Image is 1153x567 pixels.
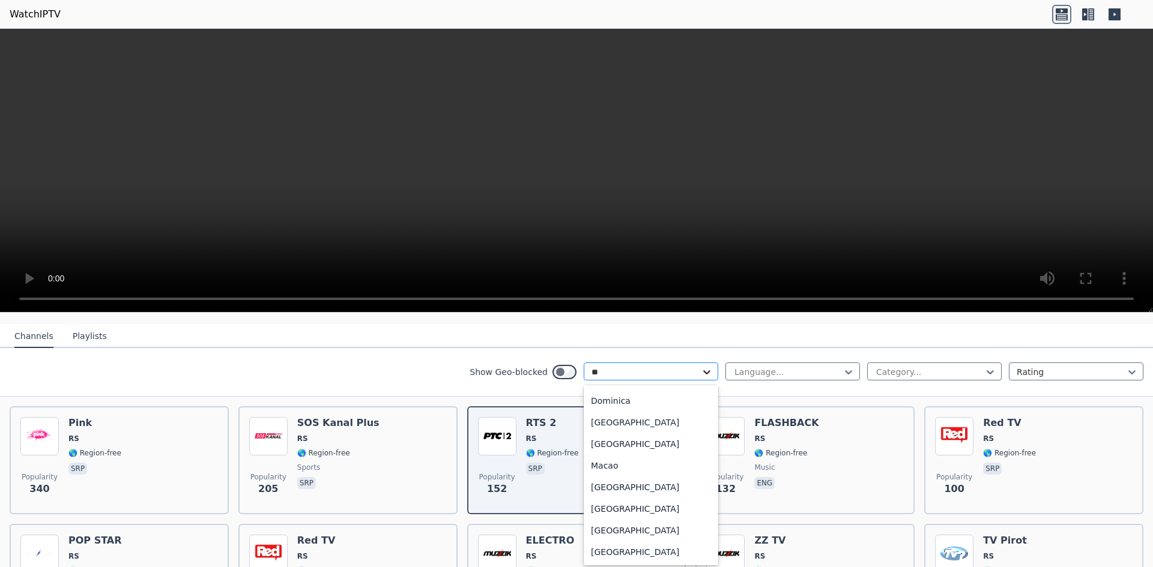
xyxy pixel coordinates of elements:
[584,412,718,433] div: [GEOGRAPHIC_DATA]
[584,520,718,541] div: [GEOGRAPHIC_DATA]
[250,472,286,482] span: Popularity
[249,417,288,455] img: SOS Kanal Plus
[29,482,49,496] span: 340
[479,472,515,482] span: Popularity
[526,417,579,429] h6: RTS 2
[706,417,745,455] img: FLASHBACK
[258,482,278,496] span: 205
[983,417,1036,429] h6: Red TV
[68,551,79,561] span: RS
[584,390,718,412] div: Dominica
[707,472,743,482] span: Popularity
[68,417,121,429] h6: Pink
[716,482,736,496] span: 132
[754,417,819,429] h6: FLASHBACK
[754,434,765,443] span: RS
[754,477,775,489] p: eng
[526,551,537,561] span: RS
[584,498,718,520] div: [GEOGRAPHIC_DATA]
[754,463,775,472] span: music
[944,482,964,496] span: 100
[935,417,973,455] img: Red TV
[754,551,765,561] span: RS
[526,448,579,458] span: 🌎 Region-free
[470,366,548,378] label: Show Geo-blocked
[297,463,320,472] span: sports
[297,551,308,561] span: RS
[983,434,994,443] span: RS
[983,448,1036,458] span: 🌎 Region-free
[936,472,972,482] span: Popularity
[68,463,87,475] p: srp
[68,535,122,547] h6: POP STAR
[297,417,380,429] h6: SOS Kanal Plus
[584,433,718,455] div: [GEOGRAPHIC_DATA]
[297,434,308,443] span: RS
[297,535,350,547] h6: Red TV
[526,535,579,547] h6: ELECTRO
[983,535,1036,547] h6: TV Pirot
[487,482,507,496] span: 152
[297,477,316,489] p: srp
[584,455,718,476] div: Macao
[754,535,807,547] h6: ZZ TV
[478,417,516,455] img: RTS 2
[297,448,350,458] span: 🌎 Region-free
[10,7,61,22] a: WatchIPTV
[68,434,79,443] span: RS
[68,448,121,458] span: 🌎 Region-free
[526,434,537,443] span: RS
[526,463,545,475] p: srp
[14,325,53,348] button: Channels
[983,551,994,561] span: RS
[584,476,718,498] div: [GEOGRAPHIC_DATA]
[584,541,718,563] div: [GEOGRAPHIC_DATA]
[73,325,107,348] button: Playlists
[754,448,807,458] span: 🌎 Region-free
[22,472,58,482] span: Popularity
[20,417,59,455] img: Pink
[983,463,1002,475] p: srp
